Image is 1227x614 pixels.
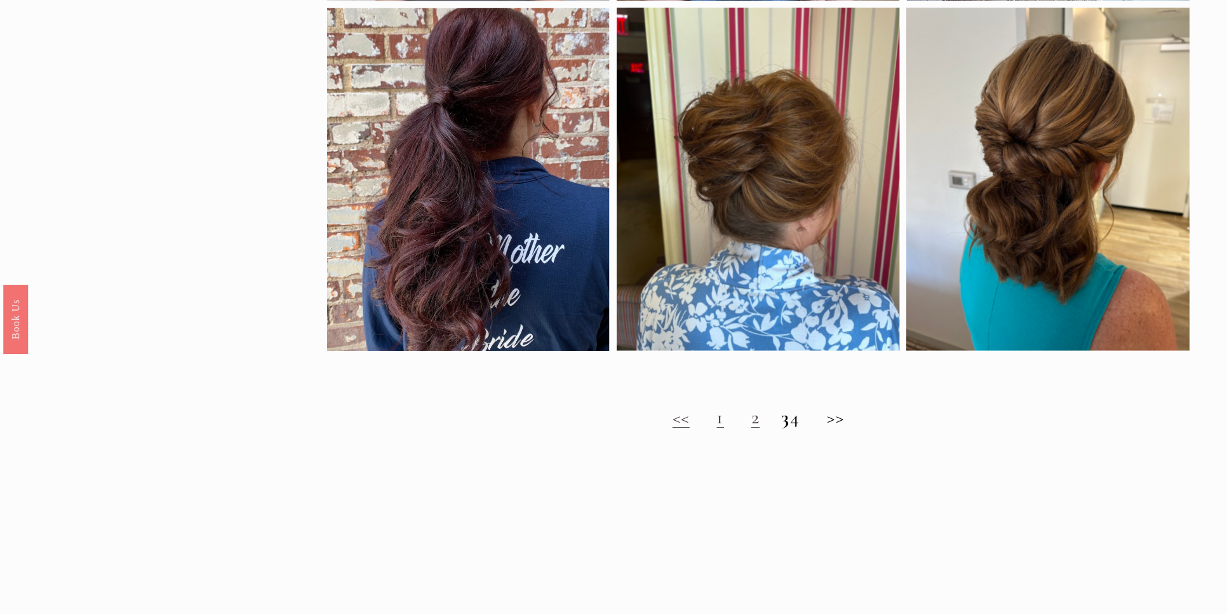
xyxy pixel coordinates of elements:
a: 1 [717,406,725,429]
h2: 4 >> [327,406,1190,429]
a: << [673,406,690,429]
a: 2 [751,406,760,429]
a: Book Us [3,285,28,354]
strong: 3 [782,406,791,429]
